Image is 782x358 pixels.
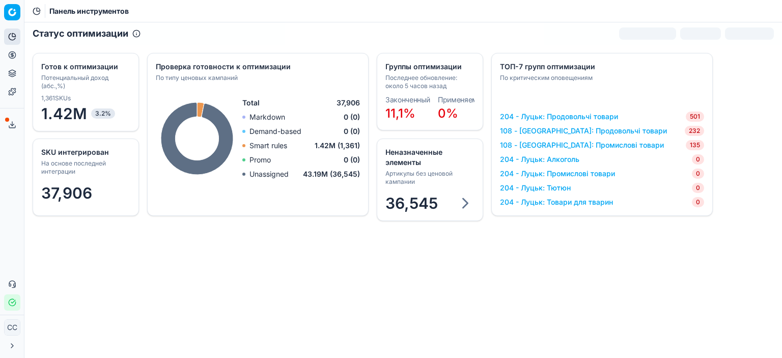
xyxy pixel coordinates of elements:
p: Markdown [249,112,285,122]
nav: хлебные крошки [49,6,129,16]
font: 11,1% [385,106,415,121]
font: ТОП-7 групп оптимизации [500,62,595,71]
p: Unassigned [249,169,289,179]
button: СС [4,319,20,336]
a: 204 - Луцьк: Продовольчі товари [500,112,618,122]
font: Неназначенные элементы [385,148,442,167]
span: 501 [686,112,704,122]
a: 204 - Луцьк: Промислові товари [500,169,615,179]
a: 204 - Луцьк: Тютюн [500,183,571,193]
font: Статус оптимизации [33,28,128,39]
font: Группы оптимизации [385,62,462,71]
font: По критическим оповещениям [500,74,593,81]
font: На основе последней интеграции [41,159,106,175]
span: 0 (0) [344,126,360,136]
a: 108 - [GEOGRAPHIC_DATA]: Продовольчі товари [500,126,667,136]
span: 0 (0) [344,155,360,165]
span: 3.2% [91,108,115,119]
font: 37,906 [41,184,92,202]
font: Артикулы без ценовой кампании [385,170,453,185]
span: 0 [692,183,704,193]
font: СС [7,323,17,332]
a: 204 - Луцьк: Товари для тварин [500,197,613,207]
p: Demand-based [249,126,301,136]
span: 36,545 [385,194,438,212]
a: 108 - [GEOGRAPHIC_DATA]: Промислові товари [500,140,664,150]
span: 1.42M [41,104,130,123]
span: Панель инструментов [49,6,129,16]
span: Total [242,98,260,108]
font: Применяемый [438,95,486,104]
font: По типу ценовых кампаний [156,74,238,81]
font: Панель инструментов [49,7,129,15]
a: 204 - Луцьк: Алкоголь [500,154,579,164]
font: 0% [438,106,458,121]
font: Последнее обновление: около 5 часов назад [385,74,457,90]
font: Законченный [385,95,430,104]
span: 135 [686,140,704,150]
span: 0 (0) [344,112,360,122]
span: 43.19M (36,545) [303,169,360,179]
font: Готов к оптимизации [41,62,118,71]
p: Smart rules [249,141,287,151]
p: Promo [249,155,271,165]
span: 0 [692,154,704,164]
span: 37,906 [337,98,360,108]
span: 1.42M (1,361) [315,141,360,151]
span: 1,361 SKUs [41,94,71,102]
font: SKU интегрирован [41,148,109,156]
font: Проверка готовности к оптимизации [156,62,291,71]
font: Потенциальный доход (абс.,%) [41,74,108,90]
span: 0 [692,197,704,207]
span: 232 [685,126,704,136]
span: 0 [692,169,704,179]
